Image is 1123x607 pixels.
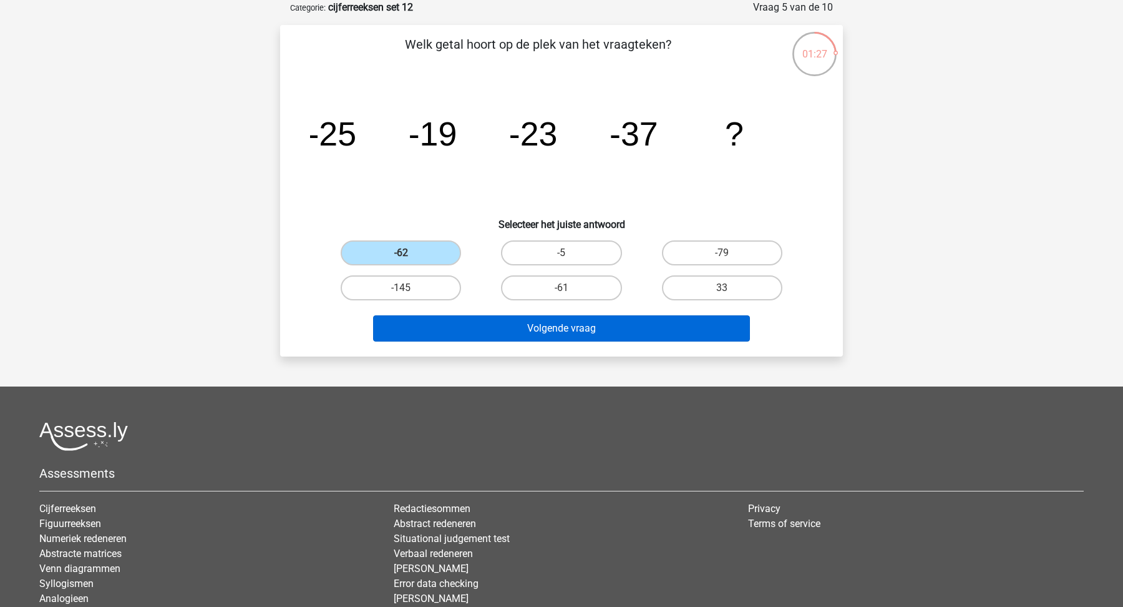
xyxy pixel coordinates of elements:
[39,518,101,530] a: Figuurreeksen
[341,275,461,300] label: -145
[394,593,469,605] a: [PERSON_NAME]
[39,503,96,515] a: Cijferreeksen
[394,578,479,590] a: Error data checking
[394,503,470,515] a: Redactiesommen
[394,548,473,560] a: Verbaal redeneren
[290,3,326,12] small: Categorie:
[39,563,120,575] a: Venn diagrammen
[39,548,122,560] a: Abstracte matrices
[409,115,457,152] tspan: -19
[308,115,356,152] tspan: -25
[300,35,776,72] p: Welk getal hoort op de plek van het vraagteken?
[725,115,744,152] tspan: ?
[662,275,782,300] label: 33
[610,115,658,152] tspan: -37
[328,1,413,13] strong: cijferreeksen set 12
[373,315,751,342] button: Volgende vraag
[748,518,820,530] a: Terms of service
[394,563,469,575] a: [PERSON_NAME]
[300,209,823,230] h6: Selecteer het juiste antwoord
[501,275,621,300] label: -61
[509,115,558,152] tspan: -23
[791,31,838,62] div: 01:27
[39,533,127,545] a: Numeriek redeneren
[662,240,782,265] label: -79
[39,422,128,451] img: Assessly logo
[501,240,621,265] label: -5
[341,240,461,265] label: -62
[39,593,89,605] a: Analogieen
[39,466,1084,481] h5: Assessments
[748,503,780,515] a: Privacy
[394,533,510,545] a: Situational judgement test
[394,518,476,530] a: Abstract redeneren
[39,578,94,590] a: Syllogismen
